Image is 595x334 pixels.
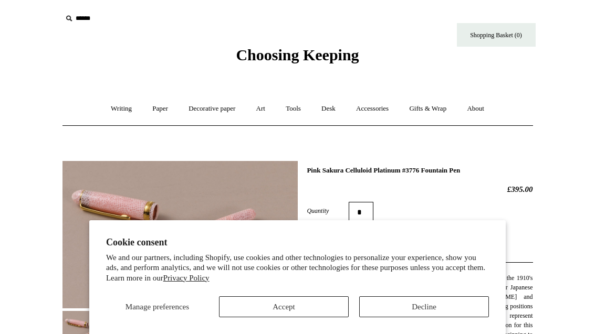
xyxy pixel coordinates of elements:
[106,237,489,248] h2: Cookie consent
[62,161,298,308] img: Pink Sakura Celluloid Platinum #3776 Fountain Pen
[457,95,494,123] a: About
[163,274,210,282] a: Privacy Policy
[106,296,208,317] button: Manage preferences
[179,95,245,123] a: Decorative paper
[247,95,275,123] a: Art
[143,95,178,123] a: Paper
[106,253,489,284] p: We and our partners, including Shopify, use cookies and other technologies to personalize your ex...
[307,274,533,291] span: Three companies dominate Japanese fountain pen making, all established in the 1910's and 1920’s
[236,55,359,62] a: Choosing Keeping
[126,303,189,311] span: Manage preferences
[359,296,489,317] button: Decline
[347,95,398,123] a: Accessories
[276,95,310,123] a: Tools
[236,46,359,63] span: Choosing Keeping
[457,23,536,47] a: Shopping Basket (0)
[101,95,141,123] a: Writing
[312,95,345,123] a: Desk
[307,303,533,329] span: latter companies have lost their once top dog positions in the 'fountain pen world', while Sailor...
[219,296,349,317] button: Accept
[400,95,456,123] a: Gifts & Wrap
[307,166,533,175] h1: Pink Sakura Celluloid Platinum #3776 Fountain Pen
[307,185,533,194] h2: £395.00
[307,206,349,216] label: Quantity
